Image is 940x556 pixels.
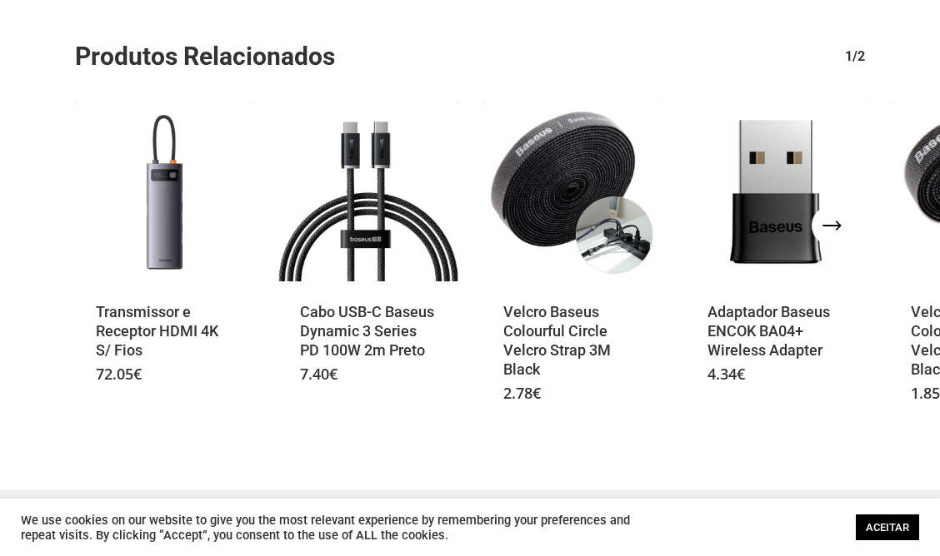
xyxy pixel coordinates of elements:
a: Transmissor e Receptor HDMI 4K S/ Fios [75,102,254,281]
bdi: 4.34 [707,364,745,384]
img: Placeholder [279,102,458,281]
img: Placeholder [687,102,866,281]
a: Cabo USB-C Baseus Dynamic 3 Series PD 100W 2m Preto [300,302,437,361]
a: Adaptador Baseus ENCOK BA04+ Wireless Adapter [707,302,845,361]
a: Cabo USB-C Baseus Dynamic 3 Series PD 100W 2m Preto [279,102,458,281]
span: € [532,383,541,403]
bdi: 72.05 [96,364,142,384]
div: We use cookies on our website to give you the most relevant experience by remembering your prefer... [21,513,650,543]
a: Adaptador Baseus ENCOK BA04+ Wireless Adapter [687,102,866,281]
button: Next [815,209,848,242]
a: Transmissor e Receptor HDMI 4K S/ Fios [96,302,233,361]
span: € [329,364,337,384]
span: € [737,364,745,384]
img: Placeholder [482,102,662,281]
bdi: 7.40 [300,364,337,384]
span: € [133,364,142,384]
img: Placeholder [75,102,254,281]
div: 1/2 [828,40,865,73]
a: ACEITAR [856,514,919,540]
h2: Produtos Relacionados [75,40,877,73]
a: Velcro Baseus Colourful Circle Velcro Strap 3M Black [503,302,641,380]
bdi: 2.78 [503,383,541,403]
a: Velcro Baseus Colourful Circle Velcro Strap 3M Black [482,102,662,281]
